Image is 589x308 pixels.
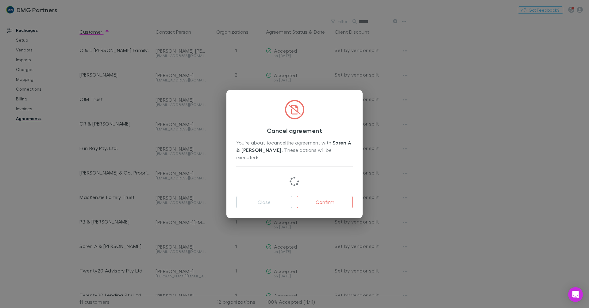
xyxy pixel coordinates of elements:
button: Confirm [297,196,353,208]
img: CircledFileSlash.svg [285,100,304,119]
h3: Cancel agreement [236,127,353,134]
strong: Soren A & [PERSON_NAME] [236,140,353,153]
div: You’re about to cancel the agreement with . These actions will be executed: [236,139,353,162]
div: Open Intercom Messenger [568,287,583,302]
button: Close [236,196,292,208]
